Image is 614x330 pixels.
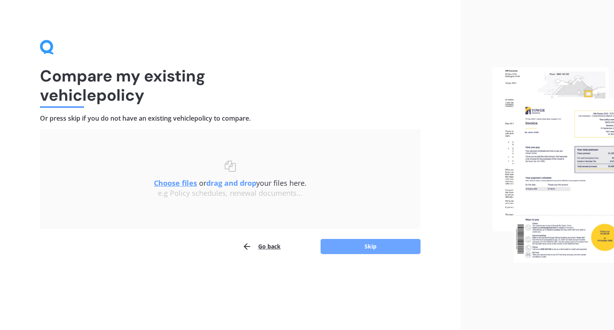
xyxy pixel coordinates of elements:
b: drag and drop [206,178,256,188]
span: or your files here. [154,178,307,188]
div: e.g Policy schedules, renewal documents... [56,189,405,198]
u: Choose files [154,178,197,188]
h1: Compare my existing vehicle policy [40,66,421,105]
img: files.webp [492,67,614,263]
button: Skip [321,239,421,254]
h4: Or press skip if you do not have an existing vehicle policy to compare. [40,114,421,123]
button: Go back [242,239,281,254]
